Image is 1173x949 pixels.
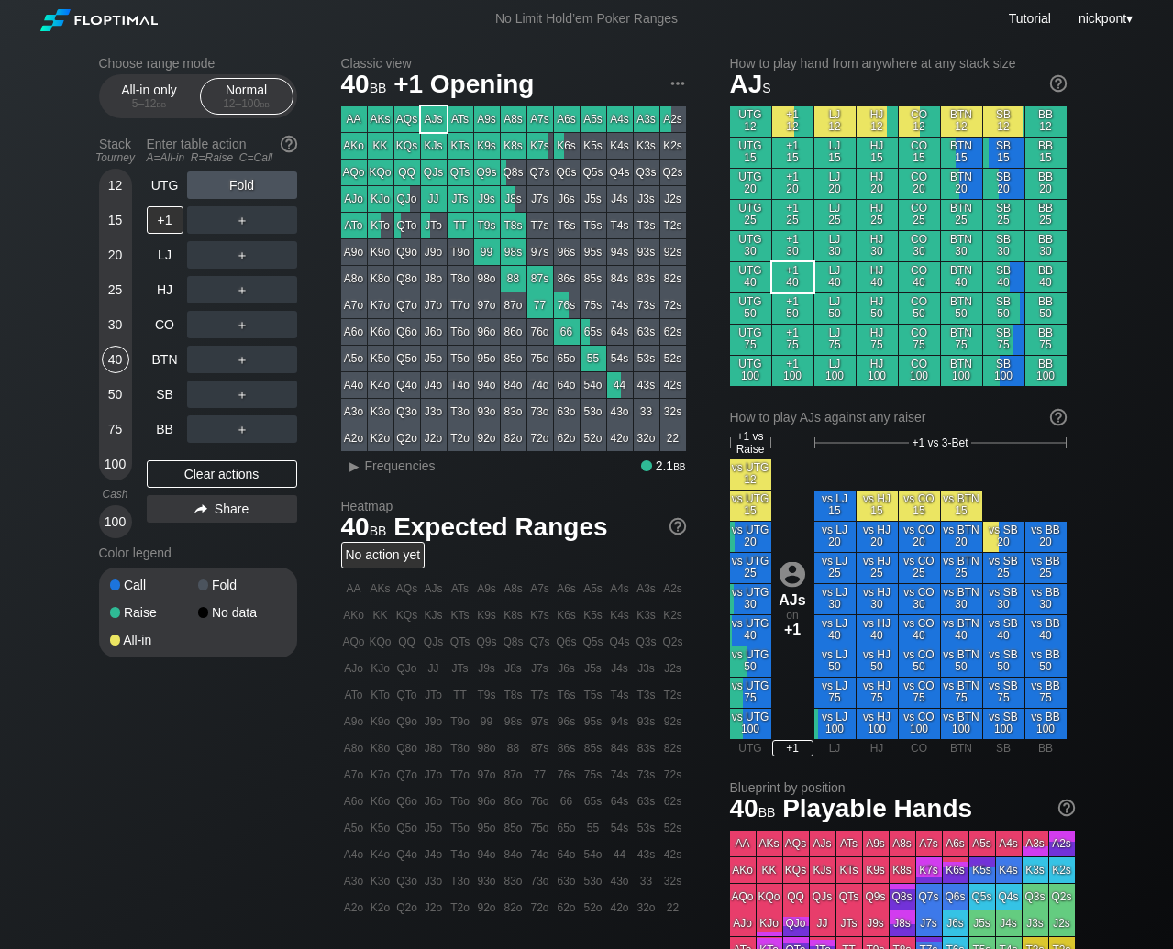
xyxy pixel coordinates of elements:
[368,319,393,345] div: K6o
[394,266,420,292] div: Q8o
[187,241,297,269] div: ＋
[107,79,192,114] div: All-in only
[660,399,686,425] div: 32s
[338,71,390,101] span: 40
[368,266,393,292] div: K8o
[111,97,188,110] div: 5 – 12
[527,399,553,425] div: 73o
[634,292,659,318] div: 73s
[814,106,856,137] div: LJ 12
[147,171,183,199] div: UTG
[581,319,606,345] div: 65s
[421,319,447,345] div: J6o
[1025,169,1067,199] div: BB 20
[421,372,447,398] div: J4o
[941,138,982,168] div: BTN 15
[554,425,580,451] div: 62o
[187,346,297,373] div: ＋
[607,319,633,345] div: 64s
[448,425,473,451] div: T2o
[368,106,393,132] div: AKs
[899,231,940,261] div: CO 30
[607,239,633,265] div: 94s
[554,399,580,425] div: 63o
[448,106,473,132] div: ATs
[730,325,771,355] div: UTG 75
[448,399,473,425] div: T3o
[394,292,420,318] div: Q7o
[501,292,526,318] div: 87o
[187,171,297,199] div: Fold
[501,133,526,159] div: K8s
[102,241,129,269] div: 20
[1025,356,1067,386] div: BB 100
[581,346,606,371] div: 55
[474,319,500,345] div: 96o
[448,292,473,318] div: T7o
[581,133,606,159] div: K5s
[187,276,297,303] div: ＋
[102,381,129,408] div: 50
[92,129,139,171] div: Stack
[394,186,420,212] div: QJo
[634,399,659,425] div: 33
[634,106,659,132] div: A3s
[341,133,367,159] div: AKo
[110,606,198,619] div: Raise
[668,516,688,536] img: help.32db89a4.svg
[474,399,500,425] div: 93o
[607,186,633,212] div: J4s
[368,425,393,451] div: K2o
[394,399,420,425] div: Q3o
[772,231,813,261] div: +1 30
[1048,73,1068,94] img: help.32db89a4.svg
[554,239,580,265] div: 96s
[581,186,606,212] div: J5s
[634,186,659,212] div: J3s
[102,311,129,338] div: 30
[421,106,447,132] div: AJs
[448,213,473,238] div: TT
[983,262,1024,292] div: SB 40
[501,239,526,265] div: 98s
[857,262,898,292] div: HJ 40
[527,292,553,318] div: 77
[1074,8,1135,28] div: ▾
[730,70,771,98] span: AJ
[147,311,183,338] div: CO
[581,213,606,238] div: T5s
[448,133,473,159] div: KTs
[448,160,473,185] div: QTs
[983,169,1024,199] div: SB 20
[941,169,982,199] div: BTN 20
[527,372,553,398] div: 74o
[730,262,771,292] div: UTG 40
[147,415,183,443] div: BB
[99,56,297,71] h2: Choose range mode
[941,293,982,324] div: BTN 50
[730,169,771,199] div: UTG 20
[421,266,447,292] div: J8o
[899,356,940,386] div: CO 100
[857,325,898,355] div: HJ 75
[205,79,289,114] div: Normal
[474,346,500,371] div: 95o
[157,97,167,110] span: bb
[194,504,207,514] img: share.864f2f62.svg
[102,206,129,234] div: 15
[581,266,606,292] div: 85s
[474,239,500,265] div: 99
[814,138,856,168] div: LJ 15
[581,239,606,265] div: 95s
[501,399,526,425] div: 83o
[368,346,393,371] div: K5o
[634,213,659,238] div: T3s
[607,106,633,132] div: A4s
[501,372,526,398] div: 84o
[634,372,659,398] div: 43s
[394,106,420,132] div: AQs
[554,346,580,371] div: 65o
[421,186,447,212] div: JJ
[260,97,270,110] span: bb
[147,151,297,164] div: A=All-in R=Raise C=Call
